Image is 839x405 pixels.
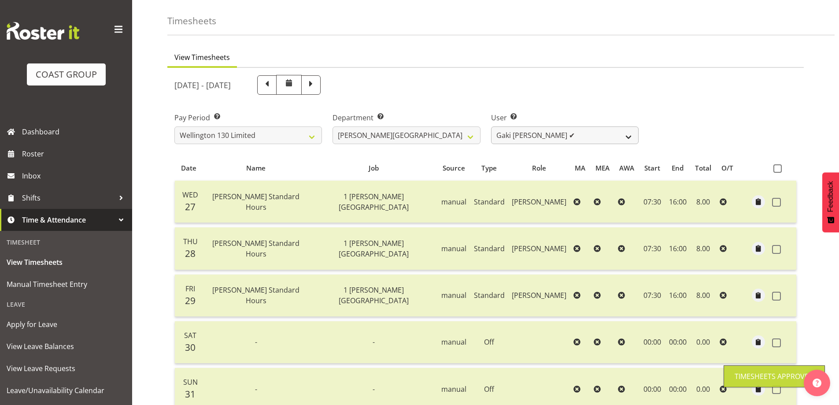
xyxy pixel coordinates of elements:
span: Time & Attendance [22,213,115,227]
span: View Leave Balances [7,340,126,353]
button: Feedback - Show survey [822,172,839,232]
div: MEA [595,163,610,173]
span: View Timesheets [174,52,230,63]
td: 00:00 [639,321,665,364]
td: Standard [470,227,508,270]
div: Timesheet [2,233,130,251]
span: [PERSON_NAME] Standard Hours [212,192,299,212]
h4: Timesheets [167,16,216,26]
span: - [255,337,257,347]
td: 8.00 [690,181,717,223]
span: Roster [22,147,128,160]
span: manual [441,244,466,253]
div: End [670,163,685,173]
span: Leave/Unavailability Calendar [7,384,126,397]
span: View Leave Requests [7,362,126,375]
label: Pay Period [174,112,322,123]
span: 28 [185,247,196,260]
div: AWA [619,163,634,173]
span: - [373,337,375,347]
span: - [373,384,375,394]
span: manual [441,290,466,300]
td: 16:00 [665,275,690,317]
span: Wed [182,190,198,200]
img: Rosterit website logo [7,22,79,40]
span: [PERSON_NAME] [512,197,566,207]
img: help-xxl-2.png [813,379,821,387]
div: Date [180,163,197,173]
div: Timesheets Approved [735,371,814,382]
span: Inbox [22,169,128,182]
span: [PERSON_NAME] [512,244,566,253]
div: Type [475,163,503,173]
span: Sat [184,331,196,340]
span: View Timesheets [7,256,126,269]
span: 1 [PERSON_NAME][GEOGRAPHIC_DATA] [339,192,409,212]
td: 00:00 [665,321,690,364]
span: [PERSON_NAME] [512,290,566,300]
span: 30 [185,341,196,353]
td: 07:30 [639,227,665,270]
span: 31 [185,388,196,400]
div: Total [695,163,711,173]
span: [PERSON_NAME] Standard Hours [212,238,299,259]
td: 07:30 [639,275,665,317]
div: Job [315,163,432,173]
label: User [491,112,639,123]
div: Role [513,163,565,173]
a: Apply for Leave [2,313,130,335]
div: Start [644,163,660,173]
div: COAST GROUP [36,68,97,81]
span: Apply for Leave [7,318,126,331]
a: Manual Timesheet Entry [2,273,130,295]
a: Leave/Unavailability Calendar [2,379,130,401]
span: 1 [PERSON_NAME][GEOGRAPHIC_DATA] [339,285,409,305]
a: View Leave Requests [2,357,130,379]
span: manual [441,337,466,347]
td: 8.00 [690,227,717,270]
h5: [DATE] - [DATE] [174,80,231,90]
span: Thu [183,237,198,246]
td: 16:00 [665,227,690,270]
div: MA [575,163,585,173]
div: Source [443,163,465,173]
td: 16:00 [665,181,690,223]
div: O/T [721,163,733,173]
span: Shifts [22,191,115,204]
td: 07:30 [639,181,665,223]
span: manual [441,197,466,207]
span: Sun [183,377,198,387]
div: Name [207,163,305,173]
span: 1 [PERSON_NAME][GEOGRAPHIC_DATA] [339,238,409,259]
td: 0.00 [690,321,717,364]
span: 27 [185,201,196,213]
span: Manual Timesheet Entry [7,278,126,291]
a: View Timesheets [2,251,130,273]
td: Off [470,321,508,364]
td: Standard [470,181,508,223]
span: Fri [185,284,195,294]
span: [PERSON_NAME] Standard Hours [212,285,299,305]
td: Standard [470,275,508,317]
span: Dashboard [22,125,128,138]
span: - [255,384,257,394]
span: Feedback [827,181,835,212]
label: Department [333,112,480,123]
td: 8.00 [690,275,717,317]
a: View Leave Balances [2,335,130,357]
div: Leave [2,295,130,313]
span: 29 [185,294,196,307]
span: manual [441,384,466,394]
